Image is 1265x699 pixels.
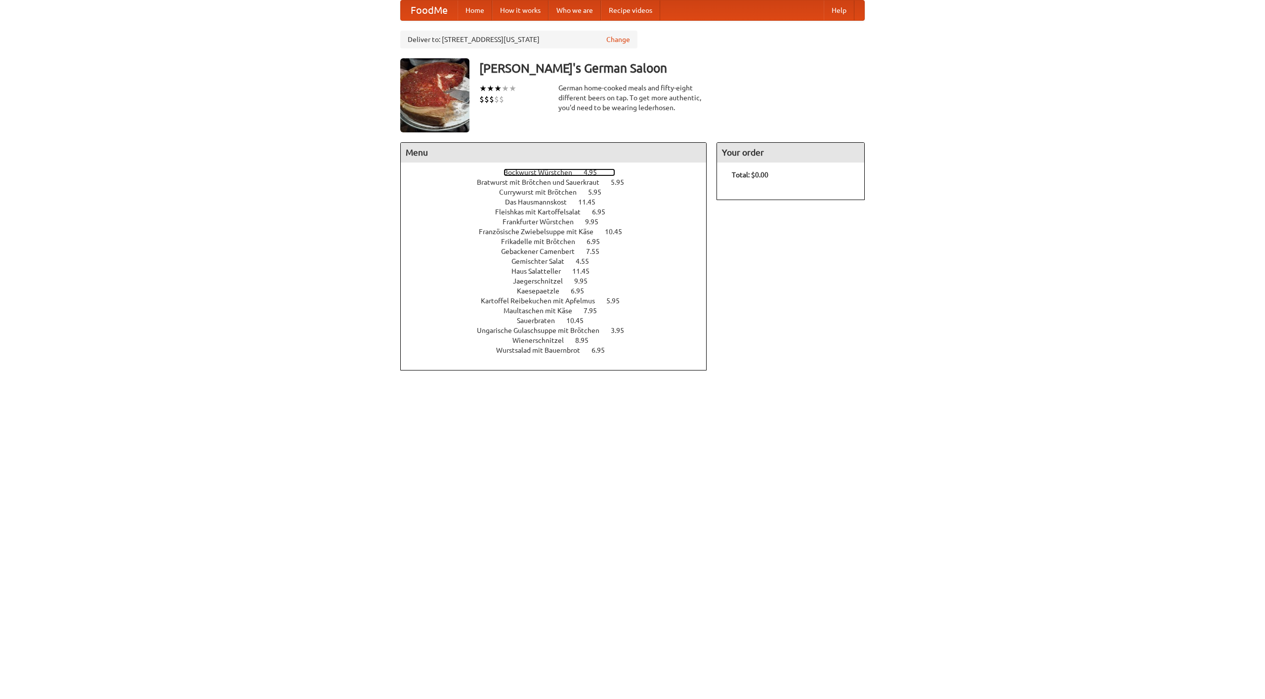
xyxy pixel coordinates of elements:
[477,327,642,334] a: Ungarische Gulaschsuppe mit Brötchen 3.95
[477,327,609,334] span: Ungarische Gulaschsuppe mit Brötchen
[517,317,565,325] span: Sauerbraten
[558,83,707,113] div: German home-cooked meals and fifty-eight different beers on tap. To get more authentic, you'd nee...
[513,277,606,285] a: Jaegerschnitzel 9.95
[824,0,854,20] a: Help
[495,208,624,216] a: Fleishkas mit Kartoffelsalat 6.95
[401,143,706,163] h4: Menu
[479,228,640,236] a: Französische Zwiebelsuppe mit Käse 10.45
[479,94,484,105] li: $
[611,327,634,334] span: 3.95
[504,168,582,176] span: Bockwurst Würstchen
[584,168,607,176] span: 4.95
[576,257,599,265] span: 4.55
[584,307,607,315] span: 7.95
[503,218,617,226] a: Frankfurter Würstchen 9.95
[605,228,632,236] span: 10.45
[499,94,504,105] li: $
[601,0,660,20] a: Recipe videos
[512,336,607,344] a: Wienerschnitzel 8.95
[591,346,615,354] span: 6.95
[512,336,574,344] span: Wienerschnitzel
[505,198,614,206] a: Das Hausmannskost 11.45
[496,346,590,354] span: Wurstsalad mit Bauernbrot
[578,198,605,206] span: 11.45
[481,297,605,305] span: Kartoffel Reibekuchen mit Apfelmus
[401,0,458,20] a: FoodMe
[458,0,492,20] a: Home
[504,168,615,176] a: Bockwurst Würstchen 4.95
[571,287,594,295] span: 6.95
[487,83,494,94] li: ★
[517,287,602,295] a: Kaesepaetzle 6.95
[492,0,548,20] a: How it works
[575,336,598,344] span: 8.95
[585,218,608,226] span: 9.95
[586,247,609,255] span: 7.55
[494,83,502,94] li: ★
[477,178,609,186] span: Bratwurst mit Brötchen und Sauerkraut
[517,317,602,325] a: Sauerbraten 10.45
[501,238,585,246] span: Frikadelle mit Brötchen
[511,267,571,275] span: Haus Salatteller
[400,31,637,48] div: Deliver to: [STREET_ADDRESS][US_STATE]
[400,58,469,132] img: angular.jpg
[501,238,618,246] a: Frikadelle mit Brötchen 6.95
[509,83,516,94] li: ★
[501,247,585,255] span: Gebackener Camenbert
[504,307,615,315] a: Maultaschen mit Käse 7.95
[502,83,509,94] li: ★
[511,267,608,275] a: Haus Salatteller 11.45
[513,277,573,285] span: Jaegerschnitzel
[494,94,499,105] li: $
[481,297,638,305] a: Kartoffel Reibekuchen mit Apfelmus 5.95
[592,208,615,216] span: 6.95
[504,307,582,315] span: Maultaschen mit Käse
[499,188,587,196] span: Currywurst mit Brötchen
[479,228,603,236] span: Französische Zwiebelsuppe mit Käse
[499,188,620,196] a: Currywurst mit Brötchen 5.95
[548,0,601,20] a: Who we are
[732,171,768,179] b: Total: $0.00
[501,247,618,255] a: Gebackener Camenbert 7.55
[495,208,590,216] span: Fleishkas mit Kartoffelsalat
[479,58,865,78] h3: [PERSON_NAME]'s German Saloon
[606,35,630,44] a: Change
[511,257,607,265] a: Gemischter Salat 4.55
[572,267,599,275] span: 11.45
[496,346,623,354] a: Wurstsalad mit Bauernbrot 6.95
[484,94,489,105] li: $
[606,297,630,305] span: 5.95
[517,287,569,295] span: Kaesepaetzle
[511,257,574,265] span: Gemischter Salat
[587,238,610,246] span: 6.95
[479,83,487,94] li: ★
[566,317,593,325] span: 10.45
[588,188,611,196] span: 5.95
[489,94,494,105] li: $
[574,277,597,285] span: 9.95
[503,218,584,226] span: Frankfurter Würstchen
[505,198,577,206] span: Das Hausmannskost
[477,178,642,186] a: Bratwurst mit Brötchen und Sauerkraut 5.95
[717,143,864,163] h4: Your order
[611,178,634,186] span: 5.95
